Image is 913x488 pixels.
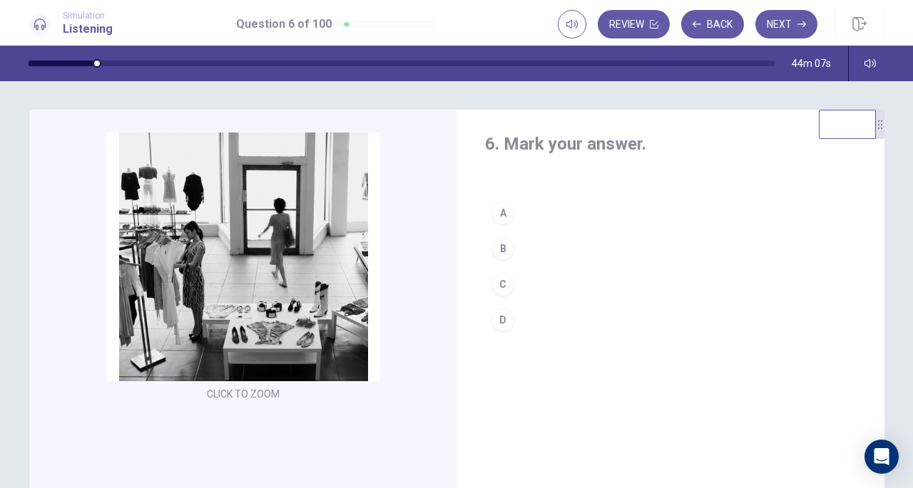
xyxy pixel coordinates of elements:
button: D [485,302,856,338]
button: A [485,195,856,231]
h1: Question 6 of 100 [236,16,332,33]
button: B [485,231,856,266]
span: 44m 07s [792,58,831,69]
span: Simulation [63,11,113,21]
button: Review [598,10,670,38]
div: D [491,308,514,331]
div: Open Intercom Messenger [864,440,899,474]
h1: Listening [63,21,113,38]
button: Next [755,10,817,38]
h4: 6. Mark your answer. [485,133,856,155]
div: A [491,202,514,224]
button: Back [681,10,744,38]
div: C [491,273,514,296]
button: C [485,266,856,302]
div: B [491,237,514,260]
